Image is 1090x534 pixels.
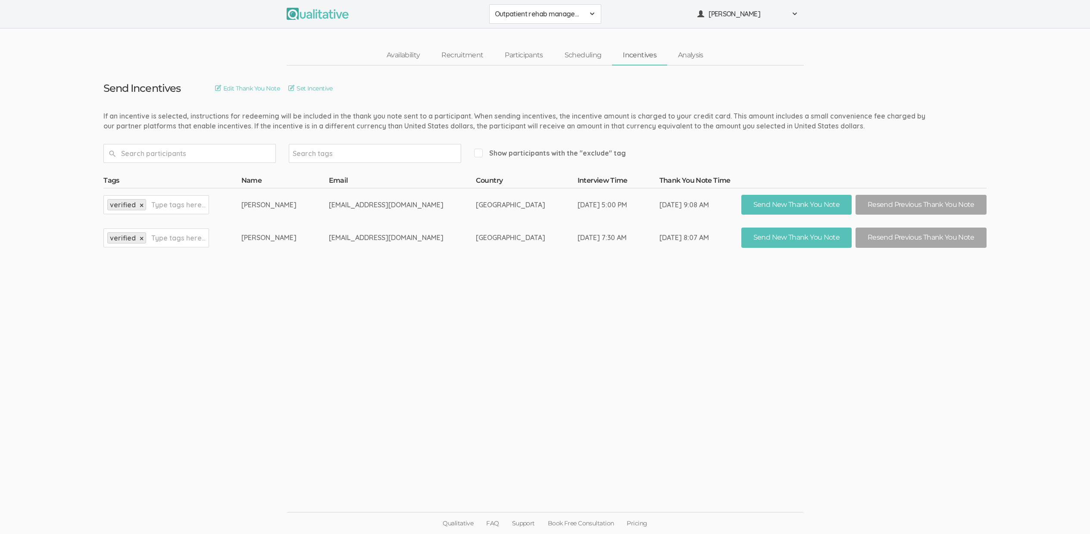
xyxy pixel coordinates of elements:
div: If an incentive is selected, instructions for redeeming will be included in the thank you note se... [103,111,937,131]
th: Name [241,176,329,188]
th: Tags [103,176,241,188]
th: Country [476,176,578,188]
td: [GEOGRAPHIC_DATA] [476,188,578,221]
a: Analysis [667,46,714,65]
input: Type tags here... [151,199,205,210]
td: [DATE] 7:30 AM [578,221,659,254]
a: FAQ [480,512,505,534]
th: Thank You Note Time [659,176,741,188]
button: Resend Previous Thank You Note [856,195,987,215]
h3: Send Incentives [103,83,181,94]
button: Send New Thank You Note [741,195,852,215]
span: verified [110,234,136,242]
span: verified [110,200,136,209]
td: [EMAIL_ADDRESS][DOMAIN_NAME] [329,221,476,254]
img: Qualitative [287,8,349,20]
a: Edit Thank You Note [215,84,280,93]
td: [PERSON_NAME] [241,221,329,254]
td: [EMAIL_ADDRESS][DOMAIN_NAME] [329,188,476,221]
div: [DATE] 9:08 AM [659,200,709,210]
input: Type tags here... [151,232,205,244]
a: Availability [376,46,431,65]
td: [DATE] 5:00 PM [578,188,659,221]
a: Support [506,512,541,534]
button: Send New Thank You Note [741,228,852,248]
a: Participants [494,46,553,65]
span: Outpatient rehab management of no shows and cancellations [495,9,584,19]
span: [PERSON_NAME] [709,9,786,19]
th: Interview Time [578,176,659,188]
a: × [140,235,144,242]
a: Scheduling [554,46,612,65]
button: [PERSON_NAME] [692,4,804,24]
span: Show participants with the "exclude" tag [474,148,626,158]
a: × [140,202,144,209]
td: [PERSON_NAME] [241,188,329,221]
th: Email [329,176,476,188]
a: Book Free Consultation [541,512,621,534]
button: Resend Previous Thank You Note [856,228,987,248]
td: [GEOGRAPHIC_DATA] [476,221,578,254]
a: Pricing [620,512,653,534]
a: Set Incentive [288,84,333,93]
input: Search tags [293,148,347,159]
iframe: Chat Widget [1047,493,1090,534]
input: Search participants [103,144,276,163]
div: [DATE] 8:07 AM [659,233,709,243]
a: Qualitative [436,512,480,534]
a: Recruitment [431,46,494,65]
a: Incentives [612,46,667,65]
button: Outpatient rehab management of no shows and cancellations [489,4,601,24]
